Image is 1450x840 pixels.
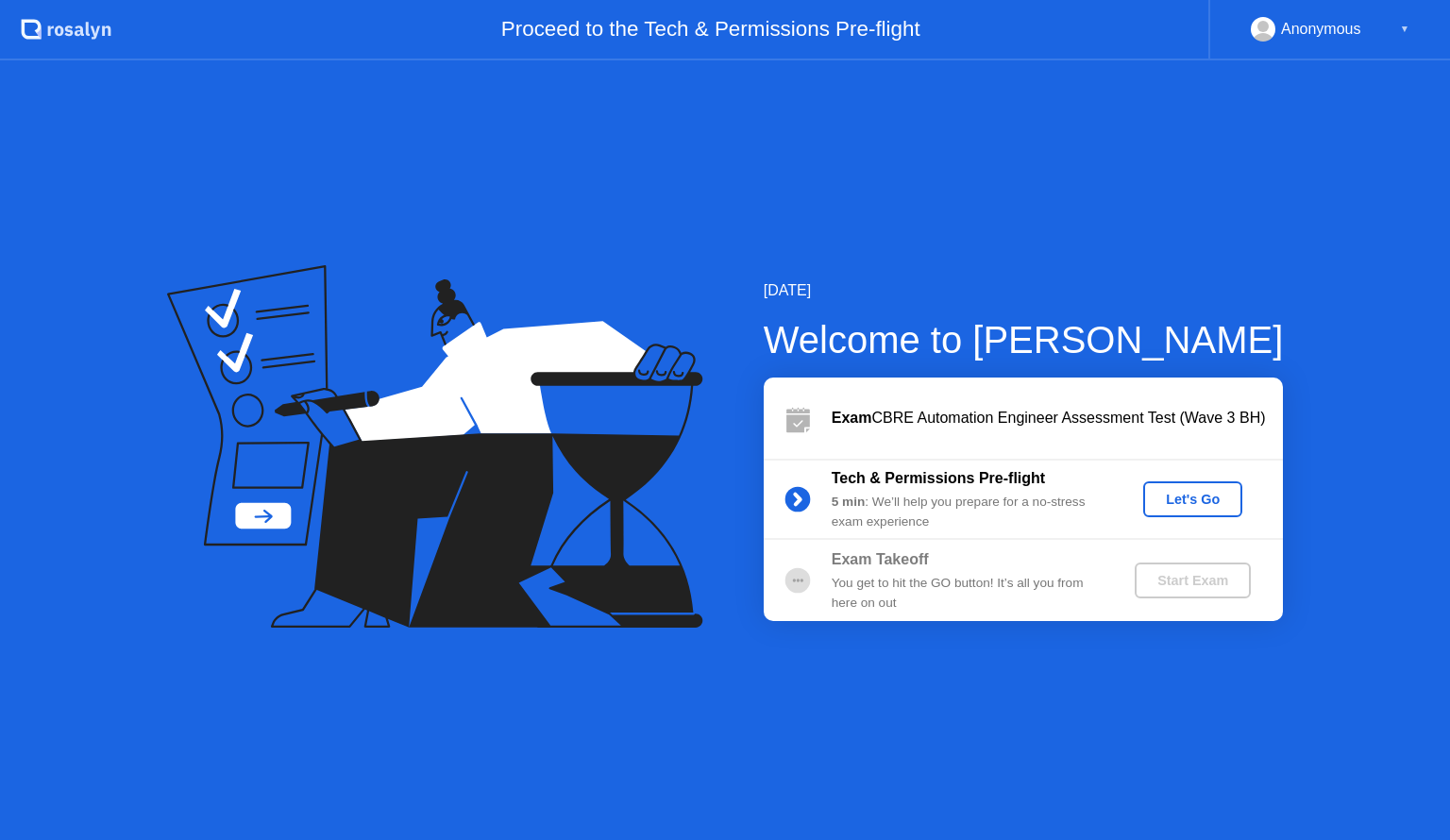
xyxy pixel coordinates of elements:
b: Exam Takeoff [832,551,929,567]
button: Start Exam [1135,563,1251,598]
div: CBRE Automation Engineer Assessment Test (Wave 3 BH) [832,407,1283,429]
button: Let's Go [1143,481,1242,517]
div: You get to hit the GO button! It’s all you from here on out [832,574,1104,613]
div: Start Exam [1142,573,1243,588]
div: : We’ll help you prepare for a no-stress exam experience [832,493,1104,531]
b: Tech & Permissions Pre-flight [832,470,1045,486]
div: Anonymous [1281,17,1361,42]
b: 5 min [832,495,866,509]
b: Exam [832,410,872,426]
div: [DATE] [764,279,1284,302]
div: ▼ [1400,17,1409,42]
div: Let's Go [1151,492,1235,507]
div: Welcome to [PERSON_NAME] [764,311,1284,368]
